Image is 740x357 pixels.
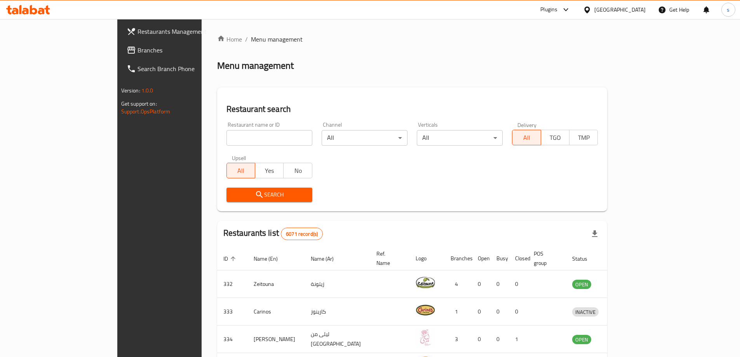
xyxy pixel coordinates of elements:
span: Search [233,190,306,200]
span: Status [572,254,597,263]
td: 0 [490,326,509,353]
span: All [230,165,252,176]
li: / [245,35,248,44]
th: Busy [490,247,509,270]
span: Search Branch Phone [138,64,235,73]
td: Zeitouna [247,270,305,298]
a: Support.OpsPlatform [121,106,171,117]
button: TGO [541,130,569,145]
nav: breadcrumb [217,35,608,44]
td: 1 [444,298,472,326]
div: INACTIVE [572,307,599,317]
td: كارينوز [305,298,370,326]
a: Branches [120,41,241,59]
td: 4 [444,270,472,298]
td: 0 [509,270,528,298]
div: All [417,130,503,146]
button: Yes [255,163,284,178]
h2: Restaurants list [223,227,323,240]
h2: Menu management [217,59,294,72]
a: Restaurants Management [120,22,241,41]
span: POS group [534,249,557,268]
span: TMP [573,132,595,143]
span: OPEN [572,335,591,344]
span: OPEN [572,280,591,289]
span: Name (Ar) [311,254,344,263]
td: زيتونة [305,270,370,298]
div: Plugins [540,5,557,14]
span: Ref. Name [376,249,400,268]
th: Closed [509,247,528,270]
img: Leila Min Lebnan [416,328,435,347]
span: ID [223,254,238,263]
img: Zeitouna [416,273,435,292]
td: Carinos [247,298,305,326]
span: All [515,132,538,143]
span: Name (En) [254,254,288,263]
button: Search [226,188,312,202]
label: Delivery [517,122,537,127]
span: 6071 record(s) [281,230,322,238]
button: All [226,163,255,178]
button: TMP [569,130,598,145]
th: Open [472,247,490,270]
div: All [322,130,407,146]
td: 0 [472,270,490,298]
span: No [287,165,309,176]
td: 0 [490,298,509,326]
h2: Restaurant search [226,103,598,115]
span: 1.0.0 [141,85,153,96]
span: Yes [258,165,280,176]
img: Carinos [416,300,435,320]
div: Total records count [281,228,323,240]
button: All [512,130,541,145]
input: Search for restaurant name or ID.. [226,130,312,146]
label: Upsell [232,155,246,160]
th: Branches [444,247,472,270]
button: No [283,163,312,178]
span: Menu management [251,35,303,44]
a: Search Branch Phone [120,59,241,78]
td: 0 [490,270,509,298]
td: 0 [509,298,528,326]
td: 1 [509,326,528,353]
td: 0 [472,298,490,326]
th: Logo [409,247,444,270]
span: TGO [544,132,566,143]
span: s [727,5,730,14]
span: Version: [121,85,140,96]
span: INACTIVE [572,308,599,317]
div: Export file [585,225,604,243]
span: Restaurants Management [138,27,235,36]
span: Get support on: [121,99,157,109]
td: 3 [444,326,472,353]
td: ليلى من [GEOGRAPHIC_DATA] [305,326,370,353]
td: [PERSON_NAME] [247,326,305,353]
span: Branches [138,45,235,55]
td: 0 [472,326,490,353]
div: [GEOGRAPHIC_DATA] [594,5,646,14]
